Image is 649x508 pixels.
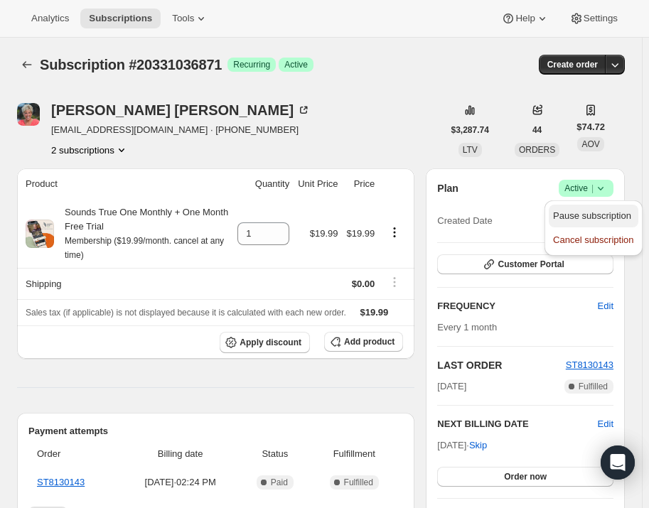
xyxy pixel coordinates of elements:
[51,123,311,137] span: [EMAIL_ADDRESS][DOMAIN_NAME] · [PHONE_NUMBER]
[549,205,638,227] button: Pause subscription
[539,55,606,75] button: Create order
[581,139,599,149] span: AOV
[51,143,129,157] button: Product actions
[17,55,37,75] button: Subscriptions
[547,59,598,70] span: Create order
[51,103,311,117] div: [PERSON_NAME] [PERSON_NAME]
[310,228,338,239] span: $19.99
[240,337,301,348] span: Apply discount
[344,336,395,347] span: Add product
[469,438,487,453] span: Skip
[493,9,557,28] button: Help
[584,13,618,24] span: Settings
[601,445,635,480] div: Open Intercom Messenger
[294,168,342,200] th: Unit Price
[383,274,406,290] button: Shipping actions
[524,120,550,140] button: 44
[80,9,161,28] button: Subscriptions
[437,254,613,274] button: Customer Portal
[65,236,224,260] small: Membership ($19.99/month. cancel at any time)
[284,59,308,70] span: Active
[172,13,194,24] span: Tools
[163,9,217,28] button: Tools
[271,477,288,488] span: Paid
[504,471,547,482] span: Order now
[220,332,310,353] button: Apply discount
[352,279,375,289] span: $0.00
[532,124,542,136] span: 44
[28,438,120,470] th: Order
[437,417,597,431] h2: NEXT BILLING DATE
[498,259,564,270] span: Customer Portal
[437,440,487,450] span: [DATE] ·
[17,168,233,200] th: Product
[26,308,346,318] span: Sales tax (if applicable) is not displayed because it is calculated with each new order.
[31,13,69,24] span: Analytics
[566,360,613,370] a: ST8130143
[347,228,375,239] span: $19.99
[245,447,305,461] span: Status
[17,268,233,299] th: Shipping
[437,181,458,195] h2: Plan
[553,234,633,245] span: Cancel subscription
[564,181,608,195] span: Active
[23,9,77,28] button: Analytics
[598,417,613,431] button: Edit
[437,322,497,333] span: Every 1 month
[591,183,594,194] span: |
[463,145,478,155] span: LTV
[515,13,535,24] span: Help
[233,168,294,200] th: Quantity
[344,477,373,488] span: Fulfilled
[437,299,597,313] h2: FREQUENCY
[561,9,626,28] button: Settings
[343,168,380,200] th: Price
[360,307,389,318] span: $19.99
[124,447,237,461] span: Billing date
[124,475,237,490] span: [DATE] · 02:24 PM
[437,379,466,394] span: [DATE]
[437,467,613,487] button: Order now
[461,434,495,457] button: Skip
[383,225,406,240] button: Product actions
[519,145,555,155] span: ORDERS
[40,57,222,72] span: Subscription #20331036871
[437,358,565,372] h2: LAST ORDER
[549,229,638,252] button: Cancel subscription
[598,299,613,313] span: Edit
[579,381,608,392] span: Fulfilled
[54,205,229,262] div: Sounds True One Monthly + One Month Free Trial
[443,120,498,140] button: $3,287.74
[451,124,489,136] span: $3,287.74
[437,214,492,228] span: Created Date
[576,120,605,134] span: $74.72
[324,332,403,352] button: Add product
[313,447,395,461] span: Fulfillment
[89,13,152,24] span: Subscriptions
[566,358,613,372] button: ST8130143
[26,220,54,248] img: product img
[553,210,631,221] span: Pause subscription
[37,477,85,487] a: ST8130143
[17,103,40,126] span: Brenda Reiss
[28,424,403,438] h2: Payment attempts
[589,295,622,318] button: Edit
[233,59,270,70] span: Recurring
